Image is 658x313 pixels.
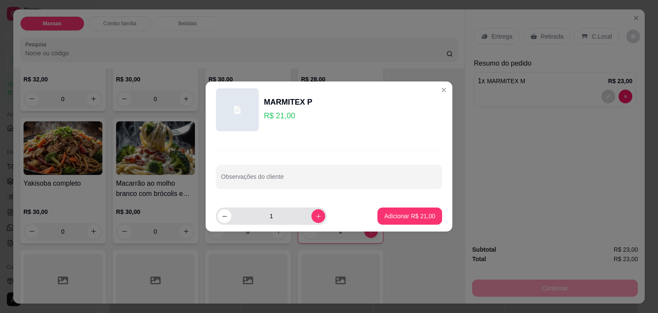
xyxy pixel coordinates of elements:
p: R$ 21,00 [264,110,312,122]
button: decrease-product-quantity [218,209,231,223]
input: Observações do cliente [221,176,437,184]
button: increase-product-quantity [311,209,325,223]
button: Adicionar R$ 21,00 [377,208,442,225]
button: Close [437,83,451,97]
p: Adicionar R$ 21,00 [384,212,435,220]
div: MARMITEX P [264,96,312,108]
